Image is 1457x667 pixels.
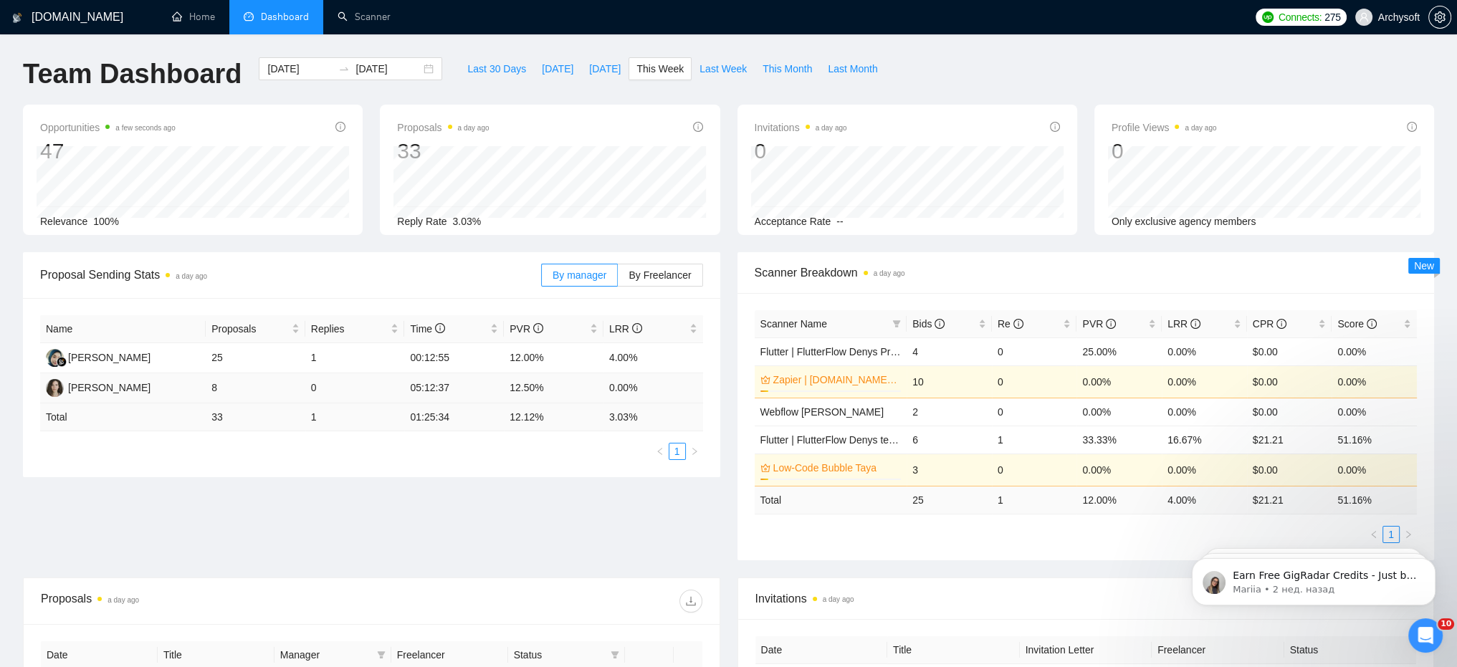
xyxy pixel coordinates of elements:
[1414,260,1434,272] span: New
[435,323,445,333] span: info-circle
[755,119,847,136] span: Invitations
[992,337,1077,365] td: 0
[40,315,206,343] th: Name
[629,269,691,281] span: By Freelancer
[1167,318,1200,330] span: LRR
[992,426,1077,454] td: 1
[533,323,543,333] span: info-circle
[40,266,541,284] span: Proposal Sending Stats
[176,272,207,280] time: a day ago
[115,124,175,132] time: a few seconds ago
[760,406,884,418] a: Webflow [PERSON_NAME]
[992,365,1077,398] td: 0
[355,61,421,77] input: End date
[1106,319,1116,329] span: info-circle
[1383,527,1399,542] a: 1
[267,61,333,77] input: Start date
[907,486,992,514] td: 25
[1408,618,1443,653] iframe: Intercom live chat
[699,61,747,77] span: Last Week
[1247,398,1332,426] td: $0.00
[504,373,603,403] td: 12.50%
[1112,216,1256,227] span: Only exclusive agency members
[374,644,388,666] span: filter
[46,381,151,393] a: AS[PERSON_NAME]
[912,318,945,330] span: Bids
[514,647,605,663] span: Status
[1076,454,1162,486] td: 0.00%
[1076,398,1162,426] td: 0.00%
[1162,365,1247,398] td: 0.00%
[46,379,64,397] img: AS
[992,398,1077,426] td: 0
[1247,426,1332,454] td: $21.21
[553,269,606,281] span: By manager
[907,398,992,426] td: 2
[57,357,67,367] img: gigradar-bm.png
[404,343,504,373] td: 00:12:55
[1076,365,1162,398] td: 0.00%
[261,11,309,23] span: Dashboard
[68,380,151,395] div: [PERSON_NAME]
[874,269,905,277] time: a day ago
[603,403,703,431] td: 3.03 %
[1112,119,1217,136] span: Profile Views
[1076,426,1162,454] td: 33.33%
[542,61,573,77] span: [DATE]
[609,323,642,335] span: LRR
[338,63,350,75] span: swap-right
[1020,636,1152,664] th: Invitation Letter
[1247,365,1332,398] td: $0.00
[335,122,345,132] span: info-circle
[1365,526,1382,543] button: left
[1152,636,1284,664] th: Freelancer
[305,315,405,343] th: Replies
[1332,365,1417,398] td: 0.00%
[907,365,992,398] td: 10
[40,216,87,227] span: Relevance
[458,124,489,132] time: a day ago
[669,443,686,460] li: 1
[608,644,622,666] span: filter
[755,486,907,514] td: Total
[632,323,642,333] span: info-circle
[1332,398,1417,426] td: 0.00%
[656,447,664,456] span: left
[669,443,685,459] a: 1
[397,119,489,136] span: Proposals
[1162,398,1247,426] td: 0.00%
[244,11,254,21] span: dashboard
[1332,337,1417,365] td: 0.00%
[679,590,702,613] button: download
[305,403,405,431] td: 1
[172,11,215,23] a: homeHome
[823,595,854,603] time: a day ago
[1190,319,1200,329] span: info-circle
[206,373,305,403] td: 8
[760,318,827,330] span: Scanner Name
[755,138,847,165] div: 0
[12,6,22,29] img: logo
[1050,122,1060,132] span: info-circle
[760,434,966,446] a: Flutter | FlutterFlow Denys template (M,W,F,S)
[1162,486,1247,514] td: 4.00 %
[763,61,812,77] span: This Month
[377,651,386,659] span: filter
[40,138,176,165] div: 47
[1359,12,1369,22] span: user
[1284,636,1417,664] th: Status
[828,61,877,77] span: Last Month
[459,57,534,80] button: Last 30 Days
[889,313,904,335] span: filter
[1332,426,1417,454] td: 51.16%
[755,216,831,227] span: Acceptance Rate
[773,460,899,476] a: Low-Code Bubble Taya
[1382,526,1400,543] li: 1
[1162,337,1247,365] td: 0.00%
[836,216,843,227] span: --
[755,264,1418,282] span: Scanner Breakdown
[693,122,703,132] span: info-circle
